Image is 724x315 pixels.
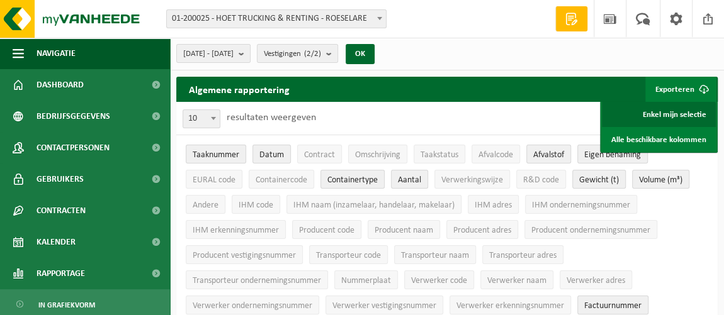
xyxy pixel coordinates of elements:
button: IHM erkenningsnummerIHM erkenningsnummer: Activate to sort [186,220,286,239]
button: TaaknummerTaaknummer: Activate to remove sorting [186,145,246,163]
button: Producent codeProducent code: Activate to sort [292,220,361,239]
span: IHM naam (inzamelaar, handelaar, makelaar) [293,201,455,210]
button: NummerplaatNummerplaat: Activate to sort [334,270,398,289]
button: EURAL codeEURAL code: Activate to sort [186,170,242,189]
button: ContractContract: Activate to sort [297,145,342,163]
span: Dashboard [37,69,84,101]
span: Verwerkingswijze [441,175,503,185]
span: Navigatie [37,38,76,69]
button: Producent naamProducent naam: Activate to sort [368,220,440,239]
button: R&D codeR&amp;D code: Activate to sort [516,170,566,189]
a: Enkel mijn selectie [602,102,716,127]
span: Contract [304,150,335,160]
button: Transporteur ondernemingsnummerTransporteur ondernemingsnummer : Activate to sort [186,270,328,289]
button: Producent vestigingsnummerProducent vestigingsnummer: Activate to sort [186,245,303,264]
button: IHM codeIHM code: Activate to sort [232,195,280,214]
span: EURAL code [193,175,235,185]
button: Vestigingen(2/2) [257,44,338,63]
span: Verwerker ondernemingsnummer [193,301,312,311]
span: Transporteur code [316,251,381,260]
span: Bedrijfsgegevens [37,101,110,132]
button: Gewicht (t)Gewicht (t): Activate to sort [572,170,626,189]
span: [DATE] - [DATE] [183,45,234,64]
span: Contactpersonen [37,132,110,163]
button: IHM adresIHM adres: Activate to sort [468,195,519,214]
span: Andere [193,201,218,210]
span: Verwerker vestigingsnummer [332,301,436,311]
button: Transporteur naamTransporteur naam: Activate to sort [394,245,476,264]
count: (2/2) [304,50,321,58]
button: TaakstatusTaakstatus: Activate to sort [414,145,465,163]
button: Verwerker codeVerwerker code: Activate to sort [404,270,474,289]
span: Transporteur ondernemingsnummer [193,276,321,285]
a: Alle beschikbare kolommen [602,127,716,152]
span: Producent code [299,226,354,235]
span: Containertype [327,175,378,185]
span: Verwerker code [411,276,467,285]
span: 01-200025 - HOET TRUCKING & RENTING - ROESELARE [166,9,387,28]
span: Aantal [398,175,421,185]
button: IHM ondernemingsnummerIHM ondernemingsnummer: Activate to sort [525,195,637,214]
button: OK [346,44,375,64]
span: Producent vestigingsnummer [193,251,296,260]
span: IHM erkenningsnummer [193,226,279,235]
button: Transporteur codeTransporteur code: Activate to sort [309,245,388,264]
span: Omschrijving [355,150,400,160]
span: Factuurnummer [584,301,642,311]
span: Taakstatus [421,150,458,160]
span: Transporteur adres [489,251,557,260]
button: Verwerker ondernemingsnummerVerwerker ondernemingsnummer: Activate to sort [186,296,319,314]
span: Verwerker erkenningsnummer [456,301,564,311]
span: Rapportage [37,258,85,289]
span: Afvalcode [478,150,513,160]
button: AantalAantal: Activate to sort [391,170,428,189]
span: 10 [183,110,220,128]
span: Taaknummer [193,150,239,160]
span: Volume (m³) [639,175,682,185]
span: IHM code [239,201,273,210]
button: [DATE] - [DATE] [176,44,251,63]
span: Gewicht (t) [579,175,619,185]
button: Verwerker vestigingsnummerVerwerker vestigingsnummer: Activate to sort [325,296,443,314]
button: Exporteren [645,77,716,102]
span: Contracten [37,195,86,226]
h2: Algemene rapportering [176,77,302,102]
span: Eigen benaming [584,150,641,160]
span: Gebruikers [37,163,84,195]
span: Producent adres [453,226,511,235]
button: Verwerker naamVerwerker naam: Activate to sort [480,270,553,289]
button: Producent adresProducent adres: Activate to sort [446,220,518,239]
span: IHM adres [475,201,512,210]
button: IHM naam (inzamelaar, handelaar, makelaar)IHM naam (inzamelaar, handelaar, makelaar): Activate to... [286,195,461,214]
span: R&D code [523,175,559,185]
span: Afvalstof [533,150,564,160]
span: Producent naam [375,226,433,235]
button: Producent ondernemingsnummerProducent ondernemingsnummer: Activate to sort [524,220,657,239]
span: Containercode [256,175,307,185]
button: DatumDatum: Activate to sort [252,145,291,163]
span: 01-200025 - HOET TRUCKING & RENTING - ROESELARE [167,10,386,28]
button: Volume (m³)Volume (m³): Activate to sort [632,170,689,189]
button: VerwerkingswijzeVerwerkingswijze: Activate to sort [434,170,510,189]
button: AndereAndere: Activate to sort [186,195,225,214]
button: Verwerker adresVerwerker adres: Activate to sort [560,270,632,289]
button: ContainertypeContainertype: Activate to sort [320,170,385,189]
span: Producent ondernemingsnummer [531,226,650,235]
span: Verwerker naam [487,276,546,285]
span: IHM ondernemingsnummer [532,201,630,210]
span: Vestigingen [264,45,321,64]
button: ContainercodeContainercode: Activate to sort [249,170,314,189]
button: AfvalcodeAfvalcode: Activate to sort [472,145,520,163]
label: resultaten weergeven [227,113,316,123]
span: Verwerker adres [567,276,625,285]
button: AfvalstofAfvalstof: Activate to sort [526,145,571,163]
button: Transporteur adresTransporteur adres: Activate to sort [482,245,563,264]
span: Datum [259,150,284,160]
button: OmschrijvingOmschrijving: Activate to sort [348,145,407,163]
button: Verwerker erkenningsnummerVerwerker erkenningsnummer: Activate to sort [450,296,571,314]
button: Eigen benamingEigen benaming: Activate to sort [577,145,648,163]
span: Kalender [37,226,76,258]
span: Nummerplaat [341,276,391,285]
span: Transporteur naam [401,251,469,260]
